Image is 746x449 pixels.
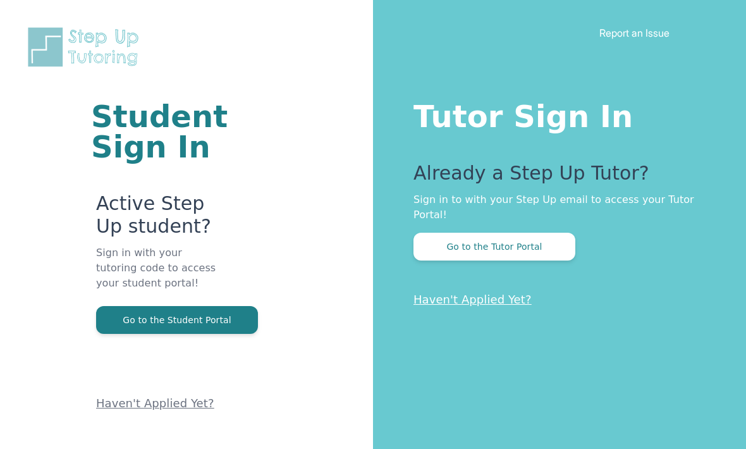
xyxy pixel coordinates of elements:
button: Go to the Student Portal [96,306,258,334]
p: Sign in to with your Step Up email to access your Tutor Portal! [413,192,695,223]
p: Sign in with your tutoring code to access your student portal! [96,245,221,306]
a: Go to the Student Portal [96,314,258,326]
a: Haven't Applied Yet? [413,293,532,306]
a: Go to the Tutor Portal [413,240,575,252]
a: Haven't Applied Yet? [96,397,214,410]
p: Active Step Up student? [96,192,221,245]
button: Go to the Tutor Portal [413,233,575,261]
h1: Tutor Sign In [413,96,695,132]
p: Already a Step Up Tutor? [413,162,695,192]
a: Report an Issue [599,27,670,39]
img: Step Up Tutoring horizontal logo [25,25,147,69]
h1: Student Sign In [91,101,221,162]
